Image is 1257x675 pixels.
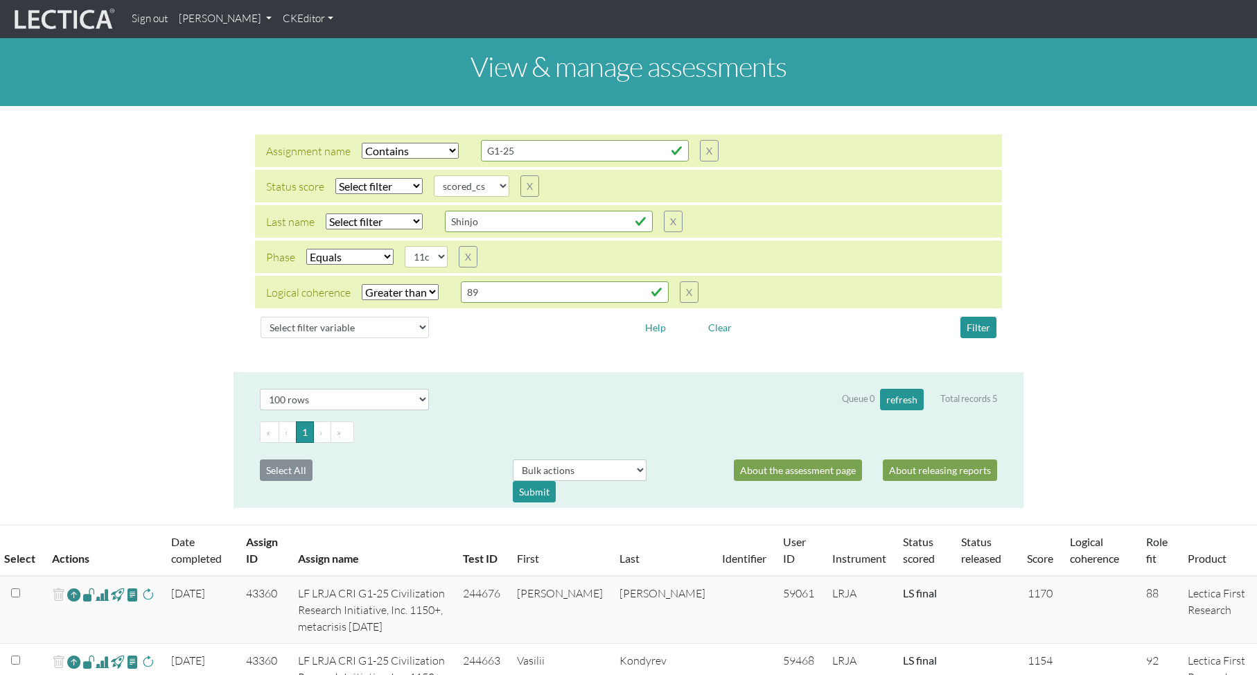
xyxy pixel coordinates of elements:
[141,654,155,670] span: rescore
[266,249,295,265] div: Phase
[509,576,611,644] td: [PERSON_NAME]
[842,389,997,410] div: Queue 0 Total records 5
[517,552,539,565] a: First
[455,525,509,577] th: Test ID
[619,552,640,565] a: Last
[163,576,238,644] td: [DATE]
[1146,654,1159,667] span: 92
[11,6,115,33] img: lecticalive
[903,586,937,599] a: Completed = assessment has been completed; CS scored = assessment has been CLAS scored; LS scored...
[82,654,96,669] span: view
[722,552,766,565] a: Identifier
[1070,535,1119,565] a: Logical coherence
[96,654,109,670] span: Analyst score
[238,525,290,577] th: Assign ID
[67,652,80,672] a: Reopen
[700,140,719,161] button: X
[52,652,65,672] span: delete
[126,654,139,669] span: view
[111,654,124,669] span: view
[883,459,997,481] a: About releasing reports
[171,535,222,565] a: Date completed
[1146,535,1168,565] a: Role fit
[111,586,124,602] span: view
[44,525,163,577] th: Actions
[260,459,313,481] button: Select All
[1027,552,1053,565] a: Score
[82,586,96,602] span: view
[824,576,895,644] td: LRJA
[775,576,824,644] td: 59061
[260,421,997,443] ul: Pagination
[290,525,455,577] th: Assign name
[141,586,155,603] span: rescore
[277,6,339,33] a: CKEditor
[238,576,290,644] td: 43360
[1179,576,1257,644] td: Lectica First Research
[520,175,539,197] button: X
[639,319,672,333] a: Help
[903,654,937,667] a: Completed = assessment has been completed; CS scored = assessment has been CLAS scored; LS scored...
[266,178,324,195] div: Status score
[639,317,672,338] button: Help
[296,421,314,443] button: Go to page 1
[832,552,886,565] a: Instrument
[96,586,109,603] span: Analyst score
[290,576,455,644] td: LF LRJA CRI G1-25 Civilization Research Initiative, Inc. 1150+, metacrisis [DATE]
[455,576,509,644] td: 244676
[126,586,139,602] span: view
[1028,586,1053,600] span: 1170
[611,576,714,644] td: [PERSON_NAME]
[734,459,862,481] a: About the assessment page
[680,281,698,303] button: X
[1188,552,1227,565] a: Product
[459,246,477,268] button: X
[173,6,277,33] a: [PERSON_NAME]
[266,143,351,159] div: Assignment name
[961,535,1001,565] a: Status released
[903,535,935,565] a: Status scored
[67,585,80,605] a: Reopen
[1028,654,1053,667] span: 1154
[783,535,806,565] a: User ID
[266,213,315,230] div: Last name
[513,481,556,502] div: Submit
[880,389,924,410] button: refresh
[266,284,351,301] div: Logical coherence
[664,211,683,232] button: X
[960,317,996,338] button: Filter
[1146,586,1159,600] span: 88
[702,317,738,338] button: Clear
[126,6,173,33] a: Sign out
[52,585,65,605] span: delete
